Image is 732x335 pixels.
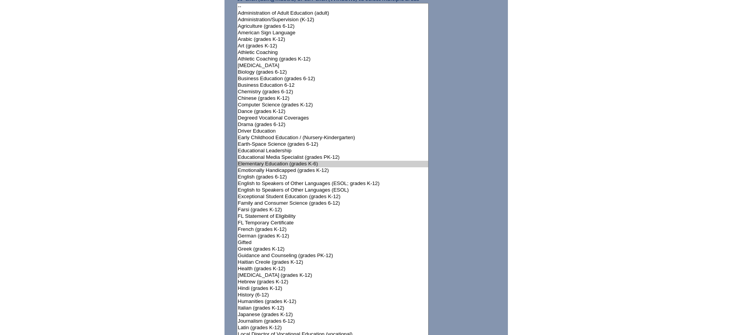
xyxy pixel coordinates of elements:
[237,233,429,239] option: German (grades K-12)
[237,10,429,17] option: Administration of Adult Education (adult)
[237,69,429,76] option: Biology (grades 6-12)
[237,285,429,292] option: Hindi (grades K-12)
[237,82,429,89] option: Business Education 6-12
[237,207,429,213] option: Farsi (grades K-12)
[237,272,429,279] option: [MEDICAL_DATA] (grades K-12)
[237,298,429,305] option: Humanities (grades K-12)
[237,36,429,43] option: Arabic (grades K-12)
[237,259,429,266] option: Haitian Creole (grades K-12)
[237,141,429,148] option: Earth-Space Science (grades 6-12)
[237,253,429,259] option: Guidance and Counseling (grades PK-12)
[237,194,429,200] option: Exceptional Student Education (grades K-12)
[237,89,429,95] option: Chemistry (grades 6-12)
[237,187,429,194] option: English to Speakers of Other Languages (ESOL)
[237,17,429,23] option: Administration/Supervision (K-12)
[237,23,429,30] option: Agriculture (grades 6-12)
[237,49,429,56] option: Athletic Coaching
[237,102,429,108] option: Computer Science (grades K-12)
[237,148,429,154] option: Educational Leadership
[237,135,429,141] option: Early Childhood Education / (Nursery-Kindergarten)
[237,246,429,253] option: Greek (grades K-12)
[237,305,429,311] option: Italian (grades K-12)
[237,43,429,49] option: Art (grades K-12)
[237,56,429,62] option: Athletic Coaching (grades K-12)
[237,220,429,226] option: FL Temporary Certificate
[237,30,429,36] option: American Sign Language
[237,318,429,325] option: Journalism (grades 6-12)
[237,62,429,69] option: [MEDICAL_DATA]
[237,167,429,174] option: Emotionally Handicapped (grades K-12)
[237,239,429,246] option: Gifted
[237,213,429,220] option: FL Statement of Eligibility
[237,95,429,102] option: Chinese (grades K-12)
[237,154,429,161] option: Educational Media Specialist (grades PK-12)
[237,266,429,272] option: Health (grades K-12)
[237,128,429,135] option: Driver Education
[237,3,429,10] option: --
[237,115,429,121] option: Degreed Vocational Coverages
[237,325,429,331] option: Latin (grades K-12)
[237,200,429,207] option: Family and Consumer Science (grades 6-12)
[237,311,429,318] option: Japanese (grades K-12)
[237,121,429,128] option: Drama (grades 6-12)
[237,279,429,285] option: Hebrew (grades K-12)
[237,180,429,187] option: English to Speakers of Other Languages (ESOL; grades K-12)
[237,108,429,115] option: Dance (grades K-12)
[237,292,429,298] option: History (6-12)
[237,174,429,180] option: English (grades 6-12)
[237,161,429,167] option: Elementary Education (grades K-6)
[237,76,429,82] option: Business Education (grades 6-12)
[237,226,429,233] option: French (grades K-12)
